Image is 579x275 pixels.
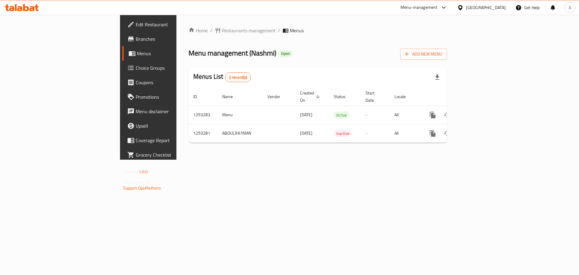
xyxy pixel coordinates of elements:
[217,106,263,124] td: Menu
[267,93,288,100] span: Vendor
[390,106,421,124] td: All
[122,119,217,133] a: Upsell
[122,90,217,104] a: Promotions
[334,130,352,137] span: Inactive
[139,168,148,176] span: 1.0.0
[278,27,280,34] li: /
[440,108,454,122] button: Change Status
[215,27,276,34] a: Restaurants management
[225,72,251,82] div: Total records count
[361,106,390,124] td: -
[188,27,447,34] nav: breadcrumb
[300,111,312,119] span: [DATE]
[193,93,205,100] span: ID
[122,75,217,90] a: Coupons
[136,108,212,115] span: Menu disclaimer
[122,46,217,61] a: Menus
[361,124,390,142] td: -
[193,72,251,82] h2: Menus List
[122,32,217,46] a: Branches
[300,89,322,104] span: Created On
[225,75,251,80] span: 2 record(s)
[300,129,312,137] span: [DATE]
[365,89,382,104] span: Start Date
[123,168,138,176] span: Version:
[136,35,212,43] span: Branches
[188,46,276,60] span: Menu management ( Nashmi )
[279,51,293,56] span: Open
[122,133,217,148] a: Coverage Report
[136,122,212,130] span: Upsell
[279,50,293,57] div: Open
[188,88,488,143] table: enhanced table
[334,112,349,119] span: Active
[123,178,151,186] span: Get support on:
[222,93,241,100] span: Name
[222,27,276,34] span: Restaurants management
[440,126,454,141] button: Change Status
[122,17,217,32] a: Edit Restaurant
[466,4,506,11] div: [GEOGRAPHIC_DATA]
[569,4,571,11] span: A
[136,21,212,28] span: Edit Restaurant
[290,27,304,34] span: Menus
[400,49,447,60] button: Add New Menu
[394,93,413,100] span: Locale
[334,93,353,100] span: Status
[390,124,421,142] td: All
[400,4,438,11] div: Menu-management
[136,151,212,158] span: Grocery Checklist
[426,126,440,141] button: more
[137,50,212,57] span: Menus
[122,61,217,75] a: Choice Groups
[405,50,442,58] span: Add New Menu
[430,70,445,85] div: Export file
[136,137,212,144] span: Coverage Report
[122,104,217,119] a: Menu disclaimer
[136,64,212,72] span: Choice Groups
[136,93,212,101] span: Promotions
[334,111,349,119] div: Active
[136,79,212,86] span: Coupons
[217,124,263,142] td: ABDULRA7MAN
[123,184,161,192] a: Support.OpsPlatform
[426,108,440,122] button: more
[421,88,488,106] th: Actions
[122,148,217,162] a: Grocery Checklist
